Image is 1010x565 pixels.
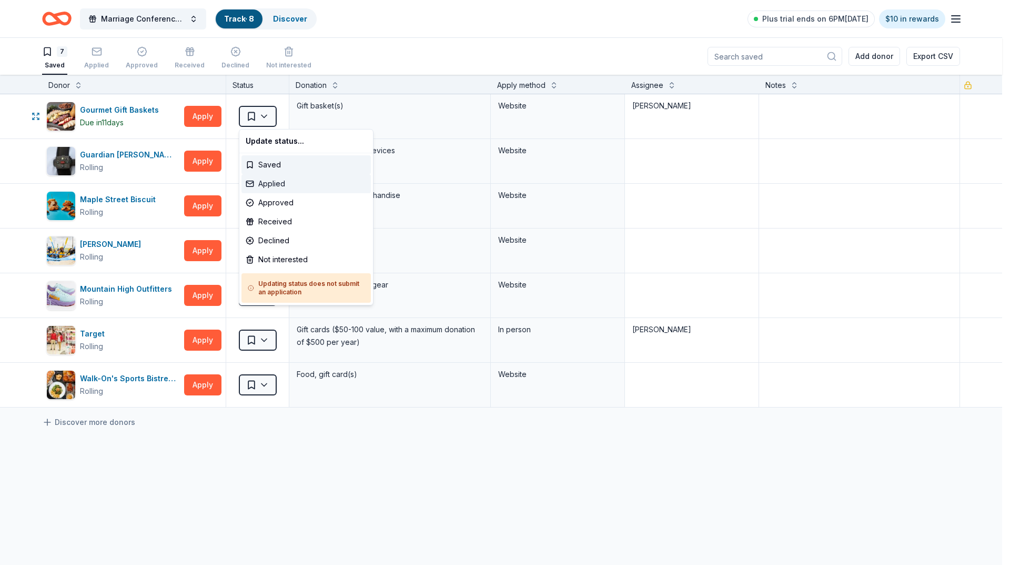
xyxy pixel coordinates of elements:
div: Declined [241,231,371,250]
div: Approved [241,193,371,212]
div: Not interested [241,250,371,269]
div: Saved [241,155,371,174]
div: Applied [241,174,371,193]
div: Received [241,212,371,231]
div: Update status... [241,132,371,151]
h5: Updating status does not submit an application [248,280,365,296]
